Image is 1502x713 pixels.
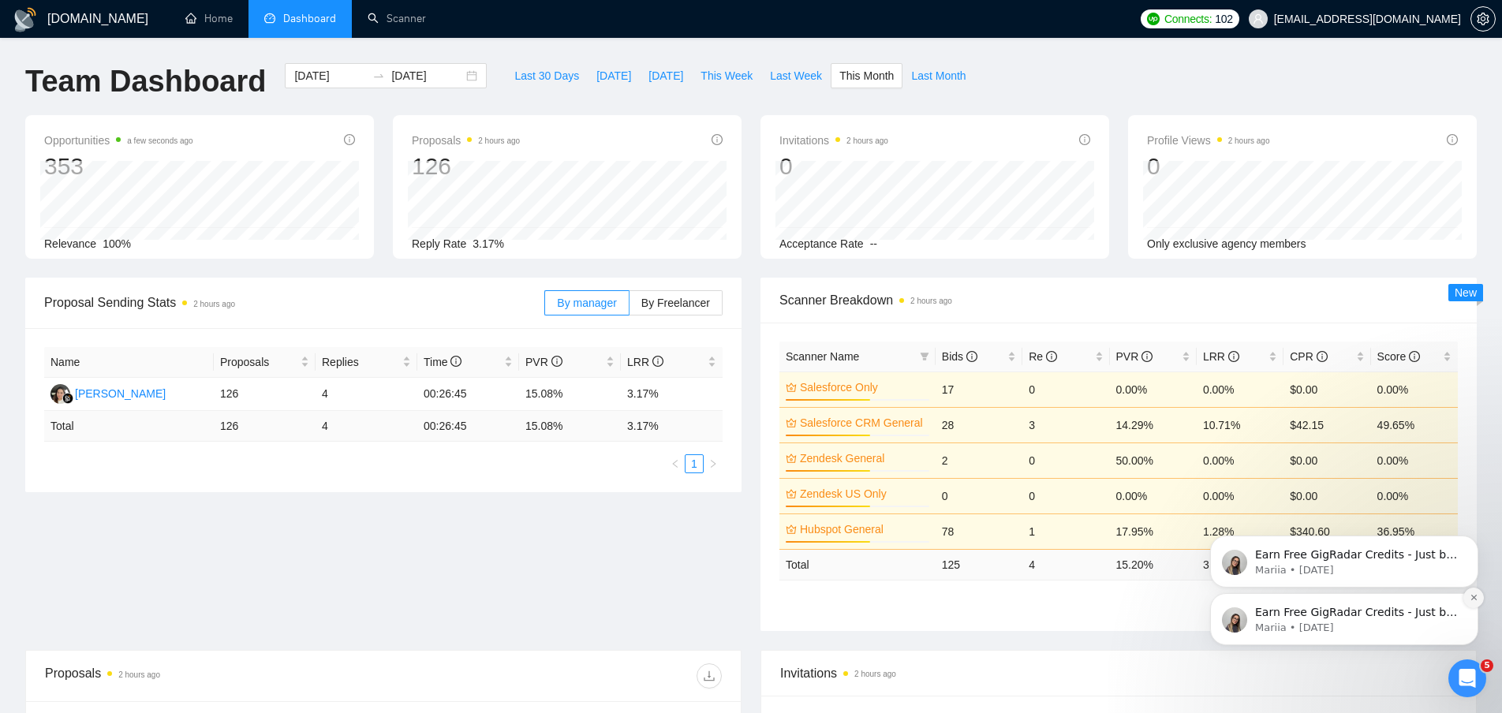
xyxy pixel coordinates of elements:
[652,356,663,367] span: info-circle
[294,67,366,84] input: Start date
[214,378,316,411] td: 126
[1377,350,1420,363] span: Score
[214,411,316,442] td: 126
[779,151,888,181] div: 0
[44,151,193,181] div: 353
[779,290,1458,310] span: Scanner Breakdown
[800,521,926,538] a: Hubspot General
[1110,549,1197,580] td: 15.20 %
[920,352,929,361] span: filter
[344,134,355,145] span: info-circle
[1164,10,1212,28] span: Connects:
[193,300,235,308] time: 2 hours ago
[917,345,932,368] span: filter
[417,378,519,411] td: 00:26:45
[118,670,160,679] time: 2 hours ago
[1110,407,1197,442] td: 14.29%
[596,67,631,84] span: [DATE]
[692,63,761,88] button: This Week
[506,63,588,88] button: Last 30 Days
[1215,10,1232,28] span: 102
[478,136,520,145] time: 2 hours ago
[25,63,266,100] h1: Team Dashboard
[519,411,621,442] td: 15.08 %
[831,63,902,88] button: This Month
[666,454,685,473] li: Previous Page
[701,67,753,84] span: This Week
[1371,407,1458,442] td: 49.65%
[800,379,926,396] a: Salesforce Only
[322,353,399,371] span: Replies
[936,442,1022,478] td: 2
[1283,371,1370,407] td: $0.00
[1470,13,1496,25] a: setting
[786,488,797,499] span: crown
[1197,371,1283,407] td: 0.00%
[1253,13,1264,24] span: user
[671,459,680,468] span: left
[283,12,336,25] span: Dashboard
[412,151,520,181] div: 126
[686,455,703,472] a: 1
[1471,13,1495,25] span: setting
[1110,371,1197,407] td: 0.00%
[1079,134,1090,145] span: info-circle
[50,384,70,404] img: LA
[1203,350,1239,363] span: LRR
[1147,13,1160,25] img: upwork-logo.png
[519,378,621,411] td: 15.08%
[770,67,822,84] span: Last Week
[1116,350,1153,363] span: PVR
[942,350,977,363] span: Bids
[704,454,723,473] button: right
[1022,442,1109,478] td: 0
[648,67,683,84] span: [DATE]
[1141,351,1153,362] span: info-circle
[75,385,166,402] div: [PERSON_NAME]
[870,237,877,250] span: --
[44,131,193,150] span: Opportunities
[779,131,888,150] span: Invitations
[854,670,896,678] time: 2 hours ago
[621,411,723,442] td: 3.17 %
[627,356,663,368] span: LRR
[780,663,1457,683] span: Invitations
[391,67,463,84] input: End date
[412,131,520,150] span: Proposals
[786,453,797,464] span: crown
[966,351,977,362] span: info-circle
[1283,407,1370,442] td: $42.15
[640,63,692,88] button: [DATE]
[44,293,544,312] span: Proposal Sending Stats
[1186,435,1502,670] iframe: Intercom notifications message
[786,350,859,363] span: Scanner Name
[704,454,723,473] li: Next Page
[450,356,461,367] span: info-circle
[45,663,383,689] div: Proposals
[1022,549,1109,580] td: 4
[936,478,1022,513] td: 0
[44,237,96,250] span: Relevance
[641,297,710,309] span: By Freelancer
[473,237,504,250] span: 3.17%
[1371,371,1458,407] td: 0.00%
[697,663,722,689] button: download
[1022,513,1109,549] td: 1
[264,13,275,24] span: dashboard
[1197,407,1283,442] td: 10.71%
[1022,407,1109,442] td: 3
[1147,151,1270,181] div: 0
[786,382,797,393] span: crown
[50,386,166,399] a: LA[PERSON_NAME]
[316,411,417,442] td: 4
[1228,136,1270,145] time: 2 hours ago
[412,237,466,250] span: Reply Rate
[1317,351,1328,362] span: info-circle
